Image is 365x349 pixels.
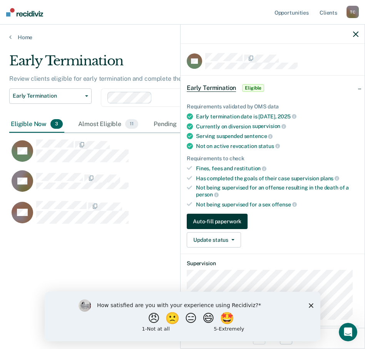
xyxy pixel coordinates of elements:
[187,155,358,162] div: Requirements to check
[9,34,356,41] a: Home
[9,139,313,170] div: CaseloadOpportunityCell-195284
[187,214,251,229] a: Navigate to form link
[9,201,313,231] div: CaseloadOpportunityCell-224127
[9,170,313,201] div: CaseloadOpportunityCell-248075
[9,116,64,133] div: Eligible Now
[347,6,359,18] div: T C
[234,165,266,171] span: restitution
[187,84,236,92] span: Early Termination
[187,260,358,267] dt: Supervision
[272,201,297,208] span: offense
[196,175,358,182] div: Has completed the goals of their case supervision
[9,75,303,82] p: Review clients eligible for early termination and complete the auto-filled paperwork to file with...
[125,119,138,129] span: 11
[196,201,358,208] div: Not being supervised for a sex
[244,133,273,139] span: sentence
[6,8,43,17] img: Recidiviz
[258,143,280,149] span: status
[196,143,358,150] div: Not on active revocation
[339,323,357,341] iframe: Intercom live chat
[196,191,219,198] span: person
[196,123,358,130] div: Currently on diversion
[252,123,286,129] span: supervision
[152,116,193,133] div: Pending
[45,292,320,341] iframe: Survey by Kim from Recidiviz
[50,119,63,129] span: 3
[187,232,241,248] button: Update status
[187,214,248,229] button: Auto-fill paperwork
[181,76,365,100] div: Early TerminationEligible
[196,184,358,198] div: Not being supervised for an offense resulting in the death of a
[9,53,338,75] div: Early Termination
[13,93,82,99] span: Early Termination
[196,165,358,172] div: Fines, fees and
[242,84,264,92] span: Eligible
[196,133,358,140] div: Serving suspended
[187,103,358,110] div: Requirements validated by OMS data
[320,175,339,181] span: plans
[77,116,140,133] div: Almost Eligible
[196,113,358,120] div: Early termination date is [DATE],
[278,113,296,120] span: 2025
